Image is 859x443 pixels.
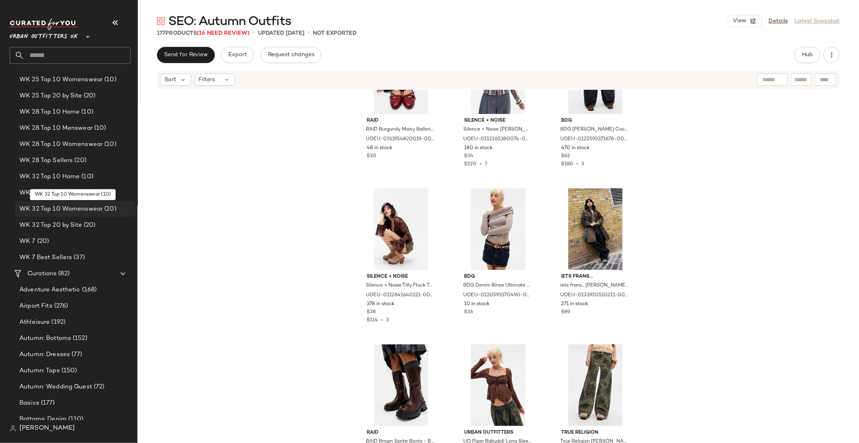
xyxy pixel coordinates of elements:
[561,145,590,152] span: 470 in stock
[561,309,570,316] span: $89
[463,282,532,289] span: BDG Denim Rinse Ultimate Mini Skirt - Rinsed Denim M at Urban Outfitters
[378,318,386,323] span: •
[366,136,435,143] span: UOEU-0311954820019-000-259
[258,29,304,38] p: updated [DATE]
[582,162,585,167] span: 3
[464,309,473,316] span: $36
[19,237,36,246] span: WK 7
[561,136,629,143] span: UOEU-0122593371678-000-004
[168,14,291,30] span: SEO: Autumn Outfits
[485,162,487,167] span: 7
[19,172,80,181] span: WK 32 Top 10 Home
[464,429,532,437] span: Urban Outfitters
[71,334,87,343] span: (152)
[464,162,477,167] span: $220
[367,318,378,323] span: $114
[80,108,93,117] span: (10)
[268,52,314,58] span: Request changes
[19,156,73,165] span: WK 28 Top Sellers
[768,17,788,25] a: Details
[464,153,473,160] span: $34
[802,52,813,58] span: Hub
[60,366,77,375] span: (150)
[464,117,532,124] span: Silence + Noise
[39,399,55,408] span: (177)
[93,188,106,198] span: (10)
[228,52,247,58] span: Export
[19,366,60,375] span: Autumn: Tops
[103,140,116,149] span: (10)
[19,334,71,343] span: Autumn: Bottoms
[458,344,539,426] img: 0112265380585_020_a2
[367,273,435,281] span: Silence + Noise
[555,344,636,426] img: 0180939150185_036_a2
[253,28,255,38] span: •
[366,282,435,289] span: Silence + Noise Tilly Flock Top - Brown XL at Urban Outfitters
[10,19,78,30] img: cfy_white_logo.C9jOOHJF.svg
[19,108,80,117] span: WK 28 Top 10 Home
[464,145,493,152] span: 180 in stock
[197,30,249,36] span: (16 Need Review)
[367,429,435,437] span: RAID
[361,344,442,426] img: 0312954820031_020_m
[561,273,630,281] span: iets frans...
[199,76,215,84] span: Filters
[80,285,97,295] span: (168)
[82,221,96,230] span: (20)
[19,124,93,133] span: WK 28 Top 10 Menswear
[367,145,393,152] span: 48 in stock
[313,29,357,38] p: Not Exported
[463,292,532,299] span: UOEU-0120593370490-000-094
[157,30,165,36] span: 177
[463,136,532,143] span: UOEU-0112265380074-000-049
[458,188,539,270] img: 0120593370490_094_a2
[19,302,53,311] span: Airport Fits
[728,15,762,27] button: View
[367,309,376,316] span: $38
[19,253,72,262] span: WK 7 Best Sellers
[10,425,16,432] img: svg%3e
[19,399,39,408] span: Basics
[386,318,389,323] span: 3
[367,301,395,308] span: 378 in stock
[19,221,82,230] span: WK 32 Top 20 by Site
[165,76,176,84] span: Sort
[561,126,629,133] span: BDG [PERSON_NAME] Cocoon Jeans - Grey 30W 32L at Urban Outfitters
[308,28,310,38] span: •
[36,237,49,246] span: (20)
[72,253,85,262] span: (37)
[366,292,435,299] span: UOEU-0112641640121-000-020
[92,382,105,392] span: (72)
[366,126,435,133] span: RAID Burgundy Maisy Ballerina Shoes UK 3 at Urban Outfitters
[19,75,103,84] span: WK 25 Top 10 Womenswear
[53,302,68,311] span: (276)
[732,18,746,24] span: View
[93,124,106,133] span: (10)
[561,282,629,289] span: iets frans... [PERSON_NAME] Trench Coat Jacket - Khaki M at Urban Outfitters
[57,269,70,278] span: (82)
[561,429,630,437] span: True Religion
[19,415,67,424] span: Bottoms: Denim
[19,350,70,359] span: Autumn: Dresses
[794,47,820,63] button: Hub
[67,415,84,424] span: (110)
[157,47,215,63] button: Send for Review
[10,27,78,42] span: Urban Outfitters UK
[70,350,82,359] span: (77)
[164,52,208,58] span: Send for Review
[361,188,442,270] img: 0112641640121_020_a2
[561,301,589,308] span: 271 in stock
[463,126,532,133] span: Silence + Noise [PERSON_NAME] Sleeve Shirt - Blue XS at Urban Outfitters
[464,301,490,308] span: 10 in stock
[19,424,75,433] span: [PERSON_NAME]
[73,156,87,165] span: (20)
[19,140,103,149] span: WK 28 Top 10 Womenswear
[19,318,50,327] span: Athleisure
[464,273,532,281] span: BDG
[19,188,93,198] span: WK 32 Top 10 Menswear
[103,75,116,84] span: (10)
[561,162,574,167] span: $180
[157,17,165,25] img: svg%3e
[19,285,80,295] span: Adventure Aesthetic
[555,188,636,270] img: 0133920510211_036_a2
